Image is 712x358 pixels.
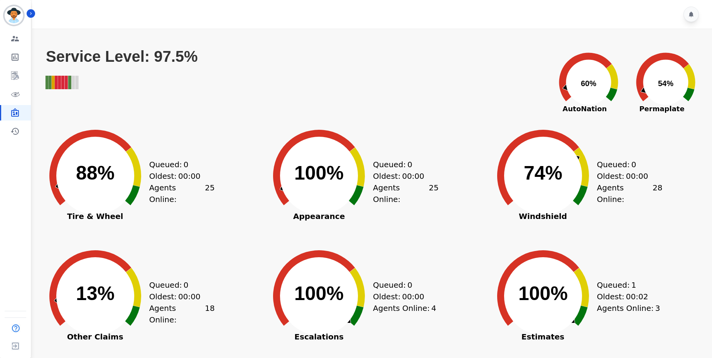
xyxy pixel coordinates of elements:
[431,302,436,314] span: 4
[524,162,562,184] text: 74%
[149,159,207,170] div: Queued:
[402,170,424,182] span: 00:00
[597,182,663,205] div: Agents Online:
[45,48,548,105] svg: Service Level: 97.5%
[46,48,198,65] text: Service Level: 97.5%
[76,162,115,184] text: 88%
[37,212,153,220] span: Tire & Wheel
[373,182,439,205] div: Agents Online:
[626,291,648,302] span: 00:02
[149,170,207,182] div: Oldest:
[407,279,412,291] span: 0
[658,79,673,88] text: 54%
[631,159,636,170] span: 0
[597,170,655,182] div: Oldest:
[149,291,207,302] div: Oldest:
[373,302,439,314] div: Agents Online:
[294,283,344,304] text: 100%
[518,283,568,304] text: 100%
[373,291,431,302] div: Oldest:
[626,170,648,182] span: 00:00
[294,162,344,184] text: 100%
[407,159,412,170] span: 0
[597,279,655,291] div: Queued:
[261,212,377,220] span: Appearance
[37,333,153,341] span: Other Claims
[76,283,115,304] text: 13%
[178,291,201,302] span: 00:00
[205,302,214,326] span: 18
[373,159,431,170] div: Queued:
[485,212,601,220] span: Windshield
[184,279,189,291] span: 0
[5,6,23,25] img: Bordered avatar
[373,279,431,291] div: Queued:
[597,302,663,314] div: Agents Online:
[261,333,377,341] span: Escalations
[627,103,697,114] span: Permaplate
[631,279,636,291] span: 1
[597,159,655,170] div: Queued:
[597,291,655,302] div: Oldest:
[653,182,662,205] span: 28
[550,103,619,114] span: AutoNation
[149,279,207,291] div: Queued:
[149,302,215,326] div: Agents Online:
[184,159,189,170] span: 0
[402,291,424,302] span: 00:00
[149,182,215,205] div: Agents Online:
[655,302,660,314] span: 3
[581,79,596,88] text: 60%
[429,182,439,205] span: 25
[205,182,214,205] span: 25
[178,170,201,182] span: 00:00
[485,333,601,341] span: Estimates
[373,170,431,182] div: Oldest:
